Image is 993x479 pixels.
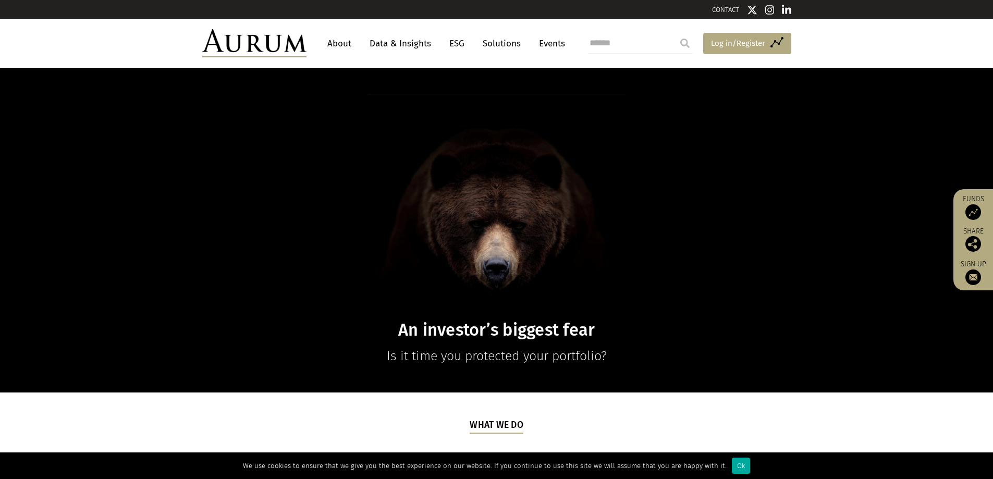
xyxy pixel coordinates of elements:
[296,320,698,340] h1: An investor’s biggest fear
[477,34,526,53] a: Solutions
[965,269,981,285] img: Sign up to our newsletter
[534,34,565,53] a: Events
[765,5,775,15] img: Instagram icon
[364,34,436,53] a: Data & Insights
[675,33,695,54] input: Submit
[444,34,470,53] a: ESG
[470,419,523,433] h5: What we do
[959,228,988,252] div: Share
[712,6,739,14] a: CONTACT
[732,458,750,474] div: Ok
[965,204,981,220] img: Access Funds
[782,5,791,15] img: Linkedin icon
[322,34,357,53] a: About
[711,37,765,50] span: Log in/Register
[202,29,307,57] img: Aurum
[703,33,791,55] a: Log in/Register
[959,260,988,285] a: Sign up
[965,236,981,252] img: Share this post
[747,5,757,15] img: Twitter icon
[296,346,698,366] p: Is it time you protected your portfolio?
[959,194,988,220] a: Funds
